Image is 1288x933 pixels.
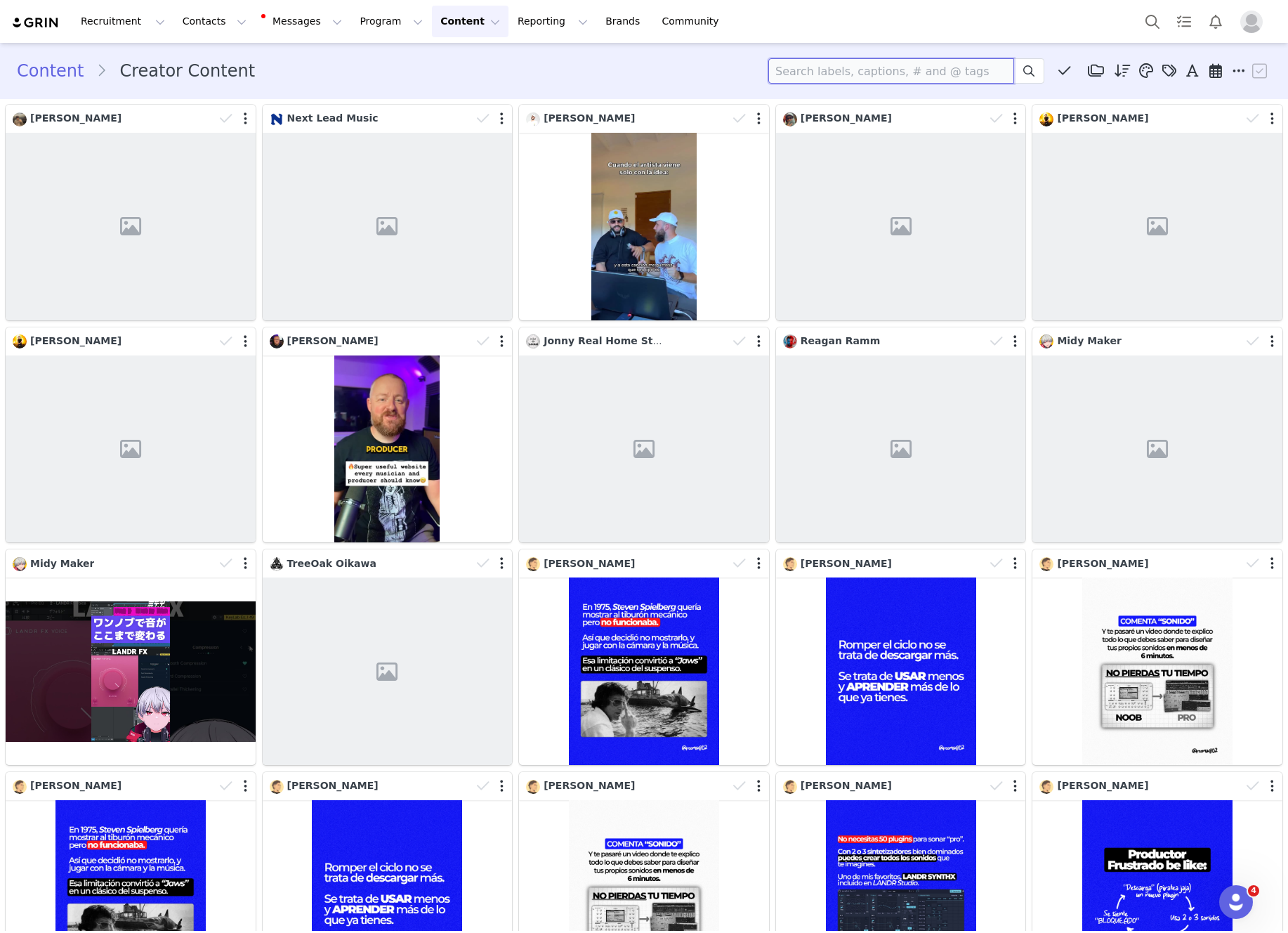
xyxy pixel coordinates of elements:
img: placeholder-profile.jpg [1240,11,1263,33]
img: d8aa54c2-238c-483f-abb4-1a1fefa8a1c6.jpg [270,780,284,794]
img: 4fda7b15-5142-4d41-a830-df3b9f0e5539.jpg [13,334,27,348]
span: [PERSON_NAME] [801,780,892,791]
img: 107869ed-4a22-4d16-9199-7f25884c823d.jpg [1039,334,1053,348]
span: [PERSON_NAME] [287,335,379,346]
img: grin logo [11,16,60,30]
span: [PERSON_NAME] [801,558,892,569]
span: Midy Maker [30,558,94,569]
span: Reagan Ramm [801,335,880,346]
img: 58426c9c-cafa-4833-a5d0-bd369d5f607b.jpg [783,112,797,126]
img: d8aa54c2-238c-483f-abb4-1a1fefa8a1c6.jpg [783,557,797,571]
span: Next Lead Music [287,112,379,124]
span: [PERSON_NAME] [1057,112,1148,124]
img: d8aa54c2-238c-483f-abb4-1a1fefa8a1c6.jpg [526,557,540,571]
span: [PERSON_NAME] [30,335,121,346]
img: d8aa54c2-238c-483f-abb4-1a1fefa8a1c6.jpg [783,780,797,794]
img: 107869ed-4a22-4d16-9199-7f25884c823d.jpg [13,557,27,571]
img: d8aa54c2-238c-483f-abb4-1a1fefa8a1c6.jpg [1039,780,1053,794]
img: 4fda7b15-5142-4d41-a830-df3b9f0e5539.jpg [1039,112,1053,126]
input: Search labels, captions, # and @ tags [768,58,1014,84]
span: [PERSON_NAME] [1057,558,1148,569]
button: Recruitment [72,6,173,37]
span: [PERSON_NAME] [1057,780,1148,791]
span: 4 [1248,885,1259,896]
img: d8aa54c2-238c-483f-abb4-1a1fefa8a1c6.jpg [526,780,540,794]
img: d8aa54c2-238c-483f-abb4-1a1fefa8a1c6.jpg [1039,557,1053,571]
span: [PERSON_NAME] [544,780,635,791]
button: Reporting [509,6,596,37]
img: 7f361109-2936-4498-a8e6-023df6127fe0.jpg [270,557,284,571]
button: Search [1137,6,1168,37]
a: Community [654,6,734,37]
button: Contacts [174,6,255,37]
img: 8487b401-c1f3-4d95-8647-0199b6802f55.jpg [270,112,284,126]
button: Program [351,6,431,37]
span: [PERSON_NAME] [801,112,892,124]
img: 3cb6961d-4617-479e-9a0a-c5991bdd8cc9.jpg [526,112,540,126]
img: b3f7b8a4-5f3c-414e-80f2-412e2b46103e.jpg [783,334,797,348]
img: d8aa54c2-238c-483f-abb4-1a1fefa8a1c6.jpg [13,780,27,794]
span: [PERSON_NAME] [287,780,379,791]
span: [PERSON_NAME] [30,780,121,791]
span: TreeOak Oikawa [287,558,376,569]
img: 8c478be8-99f5-47bd-bbe0-273adfaf895a.jpg [13,112,27,126]
button: Notifications [1200,6,1231,37]
span: Midy Maker [1057,335,1121,346]
a: Brands [597,6,652,37]
span: [PERSON_NAME] [30,112,121,124]
span: Jonny Real Home Studio [544,335,677,346]
img: 8d117472-23e7-4529-b409-811e7a1778af--s.jpg [526,334,540,348]
a: Tasks [1169,6,1200,37]
button: Profile [1232,11,1277,33]
iframe: Intercom live chat [1219,885,1253,919]
span: [PERSON_NAME] [544,558,635,569]
span: [PERSON_NAME] [544,112,635,124]
button: Messages [256,6,350,37]
img: 6f8649f1-55ad-4eb7-a853-6b2df879701c.jpg [270,334,284,348]
button: Content [432,6,508,37]
a: Content [17,58,96,84]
